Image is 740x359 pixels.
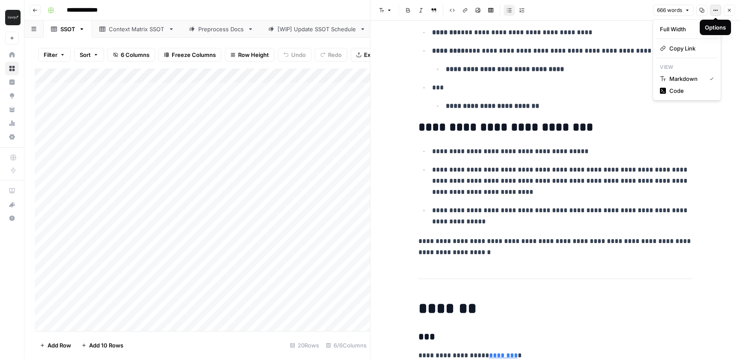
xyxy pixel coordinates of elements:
button: Redo [315,48,347,62]
a: Preprocess Docs [182,21,261,38]
img: Klaviyo Logo [5,10,21,25]
button: Export CSV [351,48,400,62]
div: What's new? [6,198,18,211]
a: Opportunities [5,89,19,103]
span: Copy Link [669,44,710,53]
span: Sort [80,50,91,59]
span: Add 10 Rows [89,341,123,350]
div: SSOT [60,25,75,33]
button: What's new? [5,198,19,211]
button: Help + Support [5,211,19,225]
a: Home [5,48,19,62]
div: 6/6 Columns [322,338,370,352]
span: 666 words [657,6,682,14]
p: View [656,62,717,73]
span: Undo [291,50,306,59]
button: Workspace: Klaviyo [5,7,19,28]
a: Your Data [5,103,19,116]
div: Context Matrix SSOT [109,25,165,33]
div: [WIP] Update SSOT Schedule [277,25,356,33]
span: Export CSV [364,50,394,59]
button: 6 Columns [107,48,155,62]
a: SSOT [44,21,92,38]
span: Row Height [238,50,269,59]
span: Markdown [669,74,703,83]
a: AirOps Academy [5,184,19,198]
button: Sort [74,48,104,62]
div: 20 Rows [286,338,322,352]
div: Full Width [660,25,700,33]
a: Insights [5,75,19,89]
span: Freeze Columns [172,50,216,59]
button: Undo [278,48,311,62]
button: Freeze Columns [158,48,221,62]
button: Filter [38,48,71,62]
span: 6 Columns [121,50,149,59]
button: Add 10 Rows [76,338,128,352]
button: Row Height [225,48,275,62]
div: Preprocess Docs [198,25,244,33]
span: Filter [44,50,57,59]
div: Options [705,23,726,32]
span: Redo [328,50,342,59]
span: Add Row [48,341,71,350]
span: Code [669,86,710,95]
button: 666 words [653,5,694,16]
a: Settings [5,130,19,144]
a: [WIP] Update SSOT Schedule [261,21,373,38]
a: Context Matrix SSOT [92,21,182,38]
a: Browse [5,62,19,75]
a: Usage [5,116,19,130]
button: Add Row [35,338,76,352]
